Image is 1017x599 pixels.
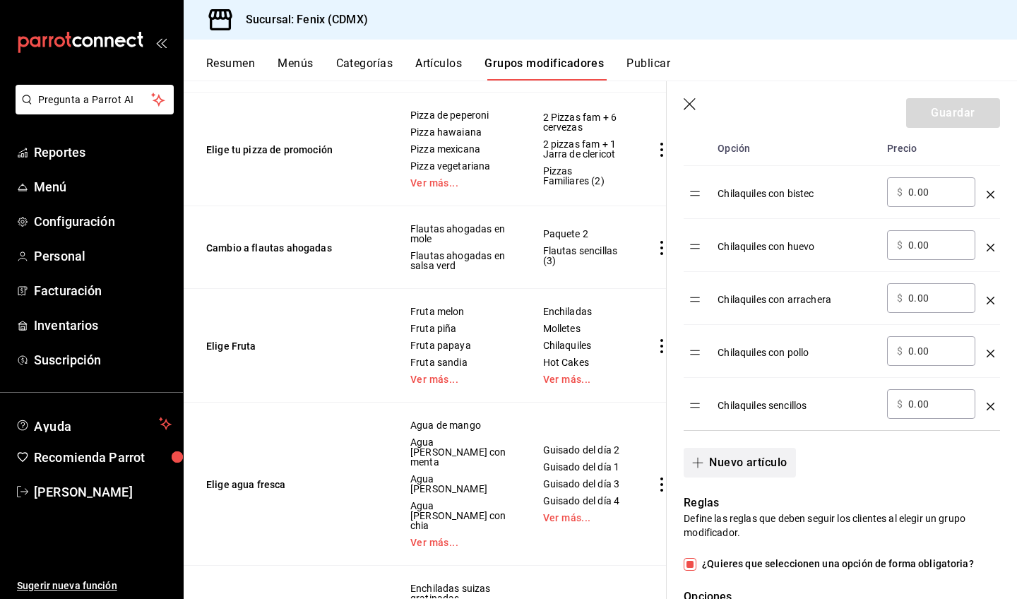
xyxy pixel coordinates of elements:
[38,93,152,107] span: Pregunta a Parrot AI
[34,177,172,196] span: Menú
[34,143,172,162] span: Reportes
[881,131,981,166] th: Precio
[718,230,876,254] div: Chilaquiles con huevo
[155,37,167,48] button: open_drawer_menu
[16,85,174,114] button: Pregunta a Parrot AI
[655,478,669,492] button: actions
[410,420,508,430] span: Agua de mango
[410,178,508,188] a: Ver más...
[34,448,172,467] span: Recomienda Parrot
[543,496,620,506] span: Guisado del día 4
[410,324,508,333] span: Fruta piña
[34,247,172,266] span: Personal
[684,511,1000,540] p: Define las reglas que deben seguir los clientes al elegir un grupo modificador.
[543,513,620,523] a: Ver más...
[543,324,620,333] span: Molletes
[206,57,1017,81] div: navigation tabs
[696,557,974,571] span: ¿Quieres que seleccionen una opción de forma obligatoria?
[718,336,876,360] div: Chilaquiles con pollo
[718,283,876,307] div: Chilaquiles con arrachera
[626,57,670,81] button: Publicar
[897,240,903,250] span: $
[543,246,620,266] span: Flautas sencillas (3)
[34,415,153,432] span: Ayuda
[484,57,604,81] button: Grupos modificadores
[34,482,172,502] span: [PERSON_NAME]
[655,339,669,353] button: actions
[684,448,795,478] button: Nuevo artículo
[655,143,669,157] button: actions
[336,57,393,81] button: Categorías
[410,437,508,467] span: Agua [PERSON_NAME] con menta
[543,340,620,350] span: Chilaquiles
[543,374,620,384] a: Ver más...
[410,110,508,120] span: Pizza de peperoni
[34,281,172,300] span: Facturación
[543,229,620,239] span: Paquete 2
[718,389,876,413] div: Chilaquiles sencillos
[34,212,172,231] span: Configuración
[897,187,903,197] span: $
[897,293,903,303] span: $
[543,479,620,489] span: Guisado del día 3
[410,357,508,367] span: Fruta sandia
[206,478,376,492] button: Elige agua fresca
[543,357,620,367] span: Hot Cakes
[410,127,508,137] span: Pizza hawaiana
[34,350,172,369] span: Suscripción
[712,131,881,166] th: Opción
[410,161,508,171] span: Pizza vegetariana
[410,501,508,530] span: Agua [PERSON_NAME] con chia
[543,307,620,316] span: Enchiladas
[234,11,368,28] h3: Sucursal: Fenix (CDMX)
[10,102,174,117] a: Pregunta a Parrot AI
[543,445,620,455] span: Guisado del día 2
[17,579,172,593] span: Sugerir nueva función
[206,143,376,157] button: Elige tu pizza de promoción
[410,374,508,384] a: Ver más...
[684,131,1000,430] table: optionsTable
[543,462,620,472] span: Guisado del día 1
[718,177,876,201] div: Chilaquiles con bistec
[684,494,1000,511] p: Reglas
[410,340,508,350] span: Fruta papaya
[206,241,376,255] button: Cambio a flautas ahogadas
[278,57,313,81] button: Menús
[206,57,255,81] button: Resumen
[410,538,508,547] a: Ver más...
[415,57,462,81] button: Artículos
[543,166,620,186] span: Pizzas Familiares (2)
[206,339,376,353] button: Elige Fruta
[410,474,508,494] span: Agua [PERSON_NAME]
[543,139,620,159] span: 2 pizzas fam + 1 Jarra de clericot
[34,316,172,335] span: Inventarios
[410,307,508,316] span: Fruta melon
[543,112,620,132] span: 2 Pizzas fam + 6 cervezas
[897,346,903,356] span: $
[655,241,669,255] button: actions
[897,399,903,409] span: $
[410,251,508,271] span: Flautas ahogadas en salsa verd
[410,144,508,154] span: Pizza mexicana
[410,224,508,244] span: Flautas ahogadas en mole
